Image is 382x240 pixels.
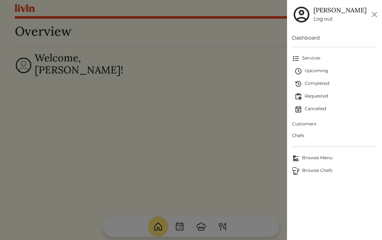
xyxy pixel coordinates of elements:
[295,78,377,90] a: Completed
[292,52,377,65] a: Services
[292,155,300,162] img: Browse Menu
[295,105,302,113] img: event_cancelled-67e280bd0a9e072c26133efab016668ee6d7272ad66fa3c7eb58af48b074a3a4.svg
[292,152,377,165] a: Browse MenuBrowse Menu
[295,105,377,113] span: Cancelled
[292,118,377,130] a: Customers
[292,121,377,127] span: Customers
[292,165,377,177] a: ChefsBrowse Chefs
[292,55,300,62] img: format_list_bulleted-ebc7f0161ee23162107b508e562e81cd567eeab2455044221954b09d19068e74.svg
[313,6,367,14] h5: [PERSON_NAME]
[292,167,300,175] img: Browse Chefs
[369,9,379,20] button: Close
[292,34,377,42] a: Dashboard
[292,155,377,162] span: Browse Menu
[295,65,377,78] a: Upcoming
[292,55,377,62] span: Services
[295,93,377,100] span: Requested
[295,67,377,75] span: Upcoming
[295,67,302,75] img: schedule-fa401ccd6b27cf58db24c3bb5584b27dcd8bd24ae666a918e1c6b4ae8c451a22.svg
[292,130,377,142] a: Chefs
[292,5,311,24] img: user_account-e6e16d2ec92f44fc35f99ef0dc9cddf60790bfa021a6ecb1c896eb5d2907b31c.svg
[313,15,367,23] a: Log out
[295,90,377,103] a: Requested
[292,167,377,175] span: Browse Chefs
[295,93,302,100] img: pending_actions-fd19ce2ea80609cc4d7bbea353f93e2f363e46d0f816104e4e0650fdd7f915cf.svg
[295,80,377,88] span: Completed
[295,103,377,116] a: Cancelled
[295,80,302,88] img: history-2b446bceb7e0f53b931186bf4c1776ac458fe31ad3b688388ec82af02103cd45.svg
[292,132,377,139] span: Chefs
